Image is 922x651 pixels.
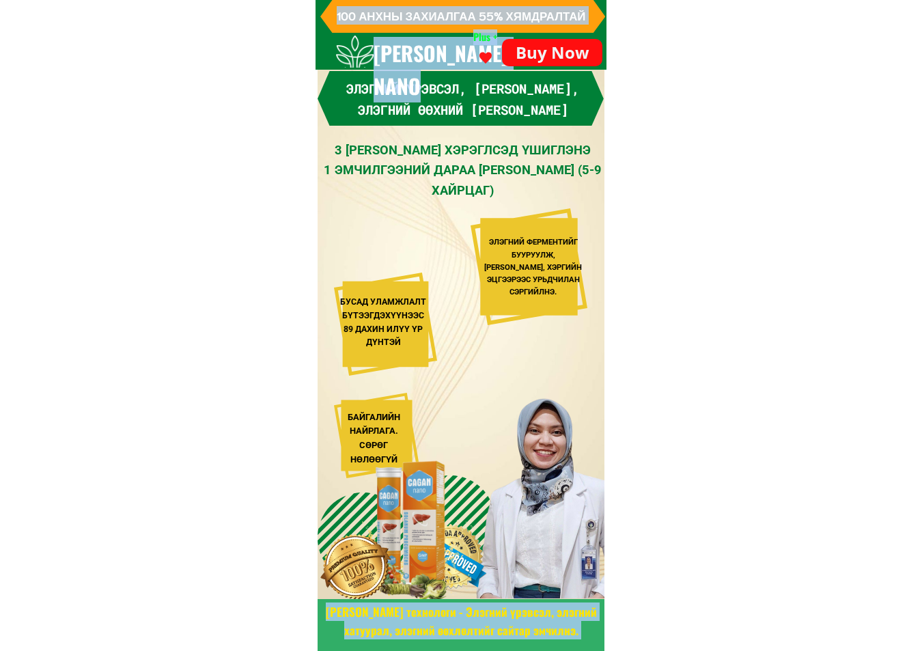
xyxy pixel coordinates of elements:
[483,236,583,298] div: ЭЛЭГНИЙ ФЕРМЕНТИЙГ БУУРУУЛЖ, [PERSON_NAME], ХЭРГИЙН ЭЦГЭЭРЭЭС УРЬДЧИЛАН СЭРГИЙЛНЭ.
[374,37,525,102] h3: [PERSON_NAME] NANO
[320,140,604,200] div: 3 [PERSON_NAME] ХЭРЭГЛСЭД ҮШИГЛЭНЭ 1 ЭМЧИЛГЭЭНИЙ ДАРАА [PERSON_NAME] (5-9 ХАЙРЦАГ)
[340,296,427,350] div: БУСАД УЛАМЖЛАЛТ БҮТЭЭГДЭХҮҮНЭЭС 89 ДАХИН ИЛҮҮ ҮР ДҮНТЭЙ
[320,602,602,639] h3: [PERSON_NAME] технологи - Элэгний үрэвсэл, элэгний хатуурал, элэгний өөхлөлтийг сайтар эмчилнэ.
[337,411,410,467] div: БАЙГАЛИЙН НАЙРЛАГА. СӨРӨГ НӨЛӨӨГҮЙ
[502,39,602,66] p: Buy Now
[324,79,602,120] h3: Элэгний үрэвсэл, [PERSON_NAME], элэгний өөхний [PERSON_NAME]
